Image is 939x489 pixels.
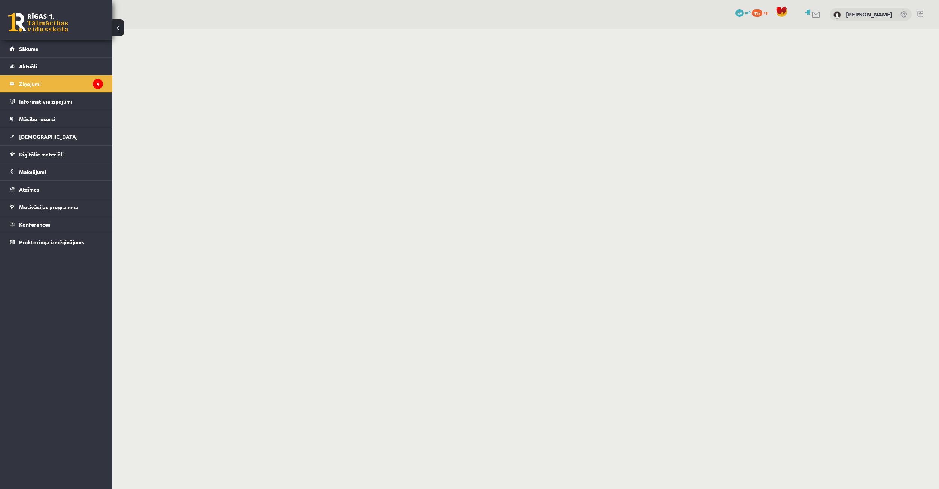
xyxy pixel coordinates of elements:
span: Konferences [19,221,51,228]
a: Motivācijas programma [10,198,103,216]
a: Mācību resursi [10,110,103,128]
span: Mācību resursi [19,116,55,122]
span: Proktoringa izmēģinājums [19,239,84,245]
a: 415 xp [752,9,772,15]
span: 59 [735,9,744,17]
span: xp [763,9,768,15]
a: Atzīmes [10,181,103,198]
a: 59 mP [735,9,751,15]
a: Rīgas 1. Tālmācības vidusskola [8,13,68,32]
a: [DEMOGRAPHIC_DATA] [10,128,103,145]
span: Aktuāli [19,63,37,70]
a: [PERSON_NAME] [846,10,893,18]
a: Aktuāli [10,58,103,75]
legend: Maksājumi [19,163,103,180]
a: Proktoringa izmēģinājums [10,233,103,251]
span: Atzīmes [19,186,39,193]
span: Sākums [19,45,38,52]
span: Motivācijas programma [19,204,78,210]
legend: Ziņojumi [19,75,103,92]
span: Digitālie materiāli [19,151,64,158]
legend: Informatīvie ziņojumi [19,93,103,110]
i: 4 [93,79,103,89]
img: Timurs Lozovskis [833,11,841,19]
span: [DEMOGRAPHIC_DATA] [19,133,78,140]
a: Sākums [10,40,103,57]
a: Informatīvie ziņojumi [10,93,103,110]
a: Maksājumi [10,163,103,180]
span: 415 [752,9,762,17]
a: Digitālie materiāli [10,146,103,163]
a: Ziņojumi4 [10,75,103,92]
span: mP [745,9,751,15]
a: Konferences [10,216,103,233]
